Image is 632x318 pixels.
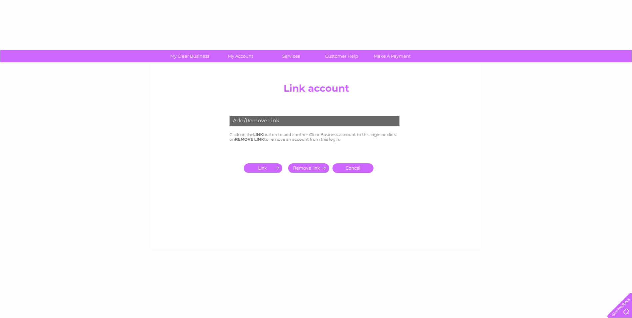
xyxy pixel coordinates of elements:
[365,50,420,62] a: Make A Payment
[332,163,373,173] a: Cancel
[213,50,268,62] a: My Account
[228,131,404,143] td: Click on the button to add another Clear Business account to this login or click on to remove an ...
[235,137,264,142] b: REMOVE LINK
[314,50,369,62] a: Customer Help
[288,163,329,173] input: Submit
[230,116,399,126] div: Add/Remove Link
[264,50,318,62] a: Services
[253,132,263,137] b: LINK
[162,50,217,62] a: My Clear Business
[244,163,285,173] input: Submit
